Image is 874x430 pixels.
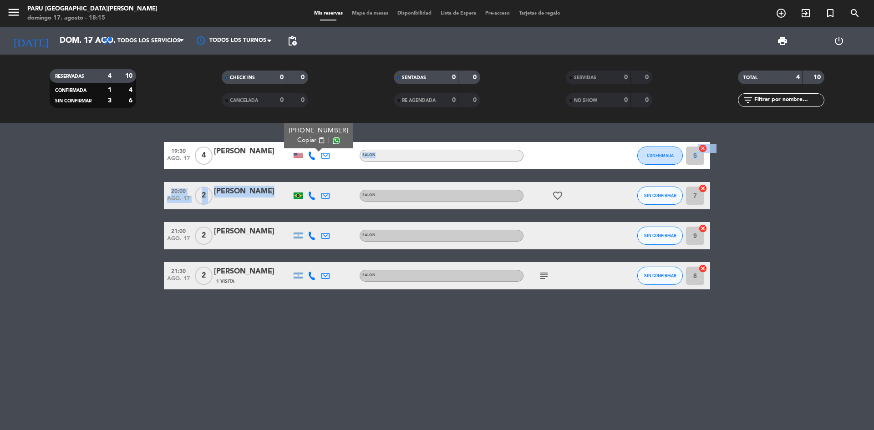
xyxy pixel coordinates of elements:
i: menu [7,5,20,19]
button: SIN CONFIRMAR [637,227,683,245]
span: 21:00 [167,225,190,236]
span: 21:30 [167,265,190,276]
div: domingo 17. agosto - 18:15 [27,14,158,23]
i: power_settings_new [833,35,844,46]
i: filter_list [742,95,753,106]
strong: 6 [129,97,134,104]
strong: 0 [452,97,456,103]
span: ago. 17 [167,156,190,166]
span: 2 [195,227,213,245]
span: 2 [195,187,213,205]
i: cancel [698,264,707,273]
button: SIN CONFIRMAR [637,187,683,205]
span: print [777,35,788,46]
div: [PERSON_NAME] [214,266,291,278]
i: subject [539,270,549,281]
div: [PERSON_NAME] [214,146,291,157]
i: cancel [698,224,707,233]
span: Pre-acceso [481,11,514,16]
span: CONFIRMADA [55,88,86,93]
span: CHECK INS [230,76,255,80]
strong: 0 [301,74,306,81]
strong: 0 [645,74,650,81]
span: Mis reservas [310,11,347,16]
span: ago. 17 [167,196,190,206]
div: Paru [GEOGRAPHIC_DATA][PERSON_NAME] [27,5,158,14]
strong: 0 [473,97,478,103]
strong: 10 [125,73,134,79]
span: SIN CONFIRMAR [644,273,676,278]
i: add_circle_outline [776,8,787,19]
strong: 0 [624,97,628,103]
span: SALON [362,233,376,237]
span: Tarjetas de regalo [514,11,565,16]
span: Copiar [297,136,316,145]
strong: 4 [129,87,134,93]
strong: 10 [813,74,823,81]
div: [PHONE_NUMBER] [289,126,349,136]
i: arrow_drop_down [85,35,96,46]
span: SIN CONFIRMAR [644,233,676,238]
i: exit_to_app [800,8,811,19]
input: Filtrar por nombre... [753,95,824,105]
span: 20:00 [167,185,190,196]
i: search [849,8,860,19]
button: Copiarcontent_paste [297,136,325,145]
strong: 4 [108,73,112,79]
span: pending_actions [287,35,298,46]
span: NO SHOW [574,98,597,103]
span: CANCELADA [230,98,258,103]
span: 1 Visita [216,278,234,285]
i: turned_in_not [825,8,836,19]
span: SERVIDAS [574,76,596,80]
span: SALON [362,193,376,197]
span: SIN CONFIRMAR [55,99,91,103]
span: TOTAL [743,76,757,80]
span: | [328,136,330,145]
strong: 3 [108,97,112,104]
span: SIN CONFIRMAR [644,193,676,198]
strong: 0 [624,74,628,81]
span: ago. 17 [167,236,190,246]
button: CONFIRMADA [637,147,683,165]
strong: 0 [280,74,284,81]
span: ago. 17 [167,276,190,286]
i: favorite_border [552,190,563,201]
button: SIN CONFIRMAR [637,267,683,285]
span: Disponibilidad [393,11,436,16]
span: Todos los servicios [117,38,180,44]
strong: 4 [796,74,800,81]
strong: 0 [473,74,478,81]
span: Lista de Espera [436,11,481,16]
div: [PERSON_NAME] [214,186,291,197]
span: SALON [362,153,376,157]
span: RESERVADAS [55,74,84,79]
span: SENTADAS [402,76,426,80]
div: LOG OUT [811,27,867,55]
span: SALON [362,273,376,277]
strong: 1 [108,87,112,93]
i: [DATE] [7,31,55,51]
span: 19:30 [167,145,190,156]
div: [PERSON_NAME] [214,226,291,238]
i: cancel [698,144,707,153]
strong: 0 [452,74,456,81]
span: CONFIRMADA [647,153,674,158]
strong: 0 [280,97,284,103]
span: content_paste [318,137,325,144]
span: 2 [195,267,213,285]
span: RE AGENDADA [402,98,436,103]
span: Mapa de mesas [347,11,393,16]
span: 4 [195,147,213,165]
button: menu [7,5,20,22]
strong: 0 [301,97,306,103]
i: cancel [698,184,707,193]
strong: 0 [645,97,650,103]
